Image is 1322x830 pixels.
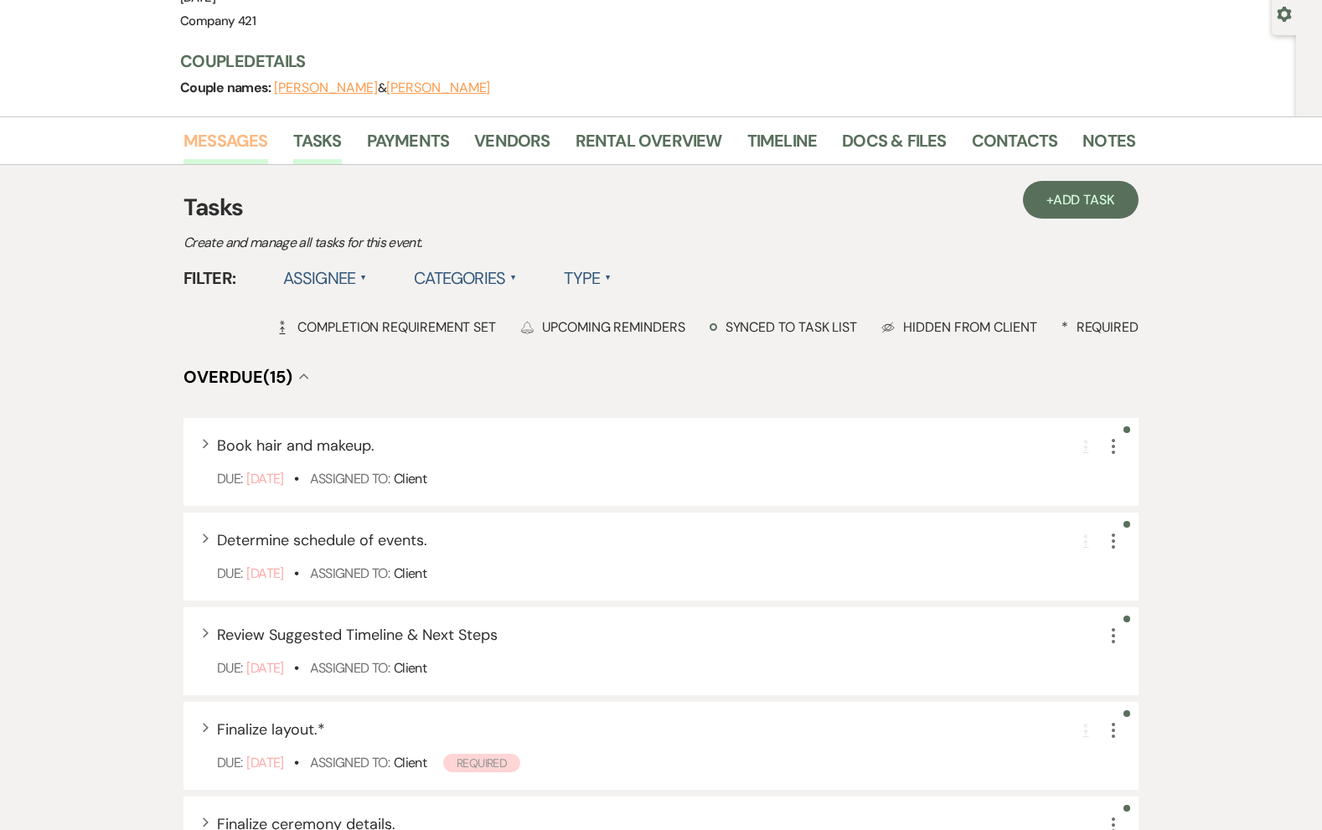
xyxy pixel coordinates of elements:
a: +Add Task [1023,181,1139,219]
label: Type [564,263,612,293]
a: Docs & Files [842,127,946,164]
span: Finalize layout. * [217,719,325,740]
div: Upcoming Reminders [520,318,685,336]
span: Company 421 [180,13,256,29]
p: Create and manage all tasks for this event. [183,232,770,254]
span: Client [394,754,426,771]
label: Categories [414,263,517,293]
span: Due: [217,470,242,487]
span: Book hair and makeup. [217,436,374,456]
a: Tasks [293,127,342,164]
div: Completion Requirement Set [276,318,496,336]
span: Add Task [1053,191,1115,209]
span: Required [443,754,520,772]
span: Assigned To: [310,659,390,677]
span: Client [394,565,426,582]
span: Assigned To: [310,470,390,487]
b: • [294,659,298,677]
span: Couple names: [180,79,274,96]
span: Assigned To: [310,565,390,582]
button: Book hair and makeup. [217,438,374,453]
a: Payments [367,127,450,164]
div: Required [1061,318,1139,336]
span: ▲ [510,271,517,285]
span: ▲ [605,271,612,285]
a: Notes [1082,127,1135,164]
a: Vendors [474,127,550,164]
span: Due: [217,565,242,582]
span: Assigned To: [310,754,390,771]
span: [DATE] [246,470,283,487]
button: [PERSON_NAME] [386,81,490,95]
h3: Tasks [183,190,1139,225]
span: [DATE] [246,565,283,582]
button: Determine schedule of events. [217,533,427,548]
span: Filter: [183,265,236,291]
span: Client [394,470,426,487]
button: Overdue(15) [183,369,309,385]
h3: Couple Details [180,49,1118,73]
span: Overdue (15) [183,366,292,388]
span: Review Suggested Timeline & Next Steps [217,625,498,645]
button: [PERSON_NAME] [274,81,378,95]
div: Synced to task list [710,318,857,336]
span: Due: [217,754,242,771]
span: & [274,80,490,96]
b: • [294,565,298,582]
button: Open lead details [1277,5,1292,21]
span: [DATE] [246,659,283,677]
a: Contacts [972,127,1058,164]
span: [DATE] [246,754,283,771]
a: Messages [183,127,268,164]
div: Hidden from Client [881,318,1037,336]
a: Timeline [747,127,818,164]
span: Determine schedule of events. [217,530,427,550]
button: Finalize layout.* [217,722,325,737]
b: • [294,470,298,487]
label: Assignee [283,263,368,293]
a: Rental Overview [576,127,722,164]
span: Client [394,659,426,677]
span: ▲ [360,271,367,285]
button: Review Suggested Timeline & Next Steps [217,627,498,642]
b: • [294,754,298,771]
span: Due: [217,659,242,677]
